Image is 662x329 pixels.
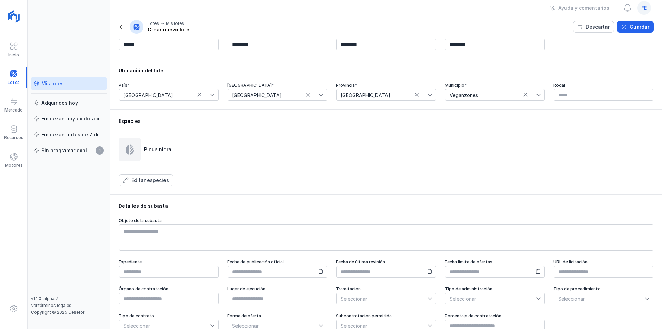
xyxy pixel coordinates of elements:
div: Fecha de publicación oficial [227,259,328,265]
span: España [119,89,210,100]
span: fe [641,4,647,11]
div: Tipo de contrato [119,313,219,319]
div: Forma de oferta [227,313,328,319]
div: Provincia [336,83,436,88]
span: Veganzones [445,89,536,100]
a: Sin programar explotación1 [31,144,107,157]
div: Crear nuevo lote [148,26,189,33]
div: Sin programar explotación [41,147,93,154]
div: Rodal [553,83,654,88]
button: Descartar [573,21,614,33]
div: Porcentaje de contratación [445,313,545,319]
div: Tramitación [336,286,436,292]
div: País [119,83,219,88]
a: Mis lotes [31,77,107,90]
div: URL de licitación [553,259,654,265]
div: Empiezan antes de 7 días [41,131,104,138]
div: Especies [119,118,654,125]
span: 1 [96,146,104,155]
div: Lotes [148,21,159,26]
div: v1.1.0-alpha.7 [31,296,107,301]
div: Tipo de administración [445,286,545,292]
div: Ayuda y comentarios [558,4,609,11]
div: Lugar de ejecución [227,286,328,292]
div: Objeto de la subasta [119,218,654,223]
div: Guardar [630,23,649,30]
a: Ver términos legales [31,303,71,308]
button: Ayuda y comentarios [545,2,614,14]
span: Seleccionar [554,293,645,304]
div: Subcontratación permitida [336,313,436,319]
div: Mis lotes [41,80,64,87]
div: Pinus nigra [144,146,171,153]
div: Motores [5,163,23,168]
div: Ubicación del lote [119,67,654,74]
button: Editar especies [119,174,173,186]
div: Fecha de última revisión [336,259,436,265]
img: logoRight.svg [5,8,22,25]
div: Tipo de procedimiento [553,286,654,292]
div: Editar especies [131,177,169,184]
span: Seleccionar [445,293,536,304]
a: Empiezan antes de 7 días [31,128,107,141]
span: Castilla y León [228,89,319,100]
div: Empiezan hoy explotación [41,115,104,122]
div: Copyright © 2025 Cesefor [31,310,107,315]
div: Órgano de contratación [119,286,219,292]
span: Seleccionar [337,293,427,304]
div: Adquiridos hoy [41,99,78,106]
div: Mercado [4,107,23,113]
div: Fecha límite de ofertas [445,259,545,265]
div: Recursos [4,135,23,141]
div: Mis lotes [166,21,184,26]
div: Municipio [445,83,545,88]
span: Segovia [337,89,427,100]
div: [GEOGRAPHIC_DATA] [227,83,328,88]
button: Guardar [617,21,654,33]
div: Expediente [119,259,219,265]
div: Inicio [8,52,19,58]
a: Adquiridos hoy [31,97,107,109]
div: Descartar [586,23,610,30]
a: Empiezan hoy explotación [31,113,107,125]
div: Detalles de subasta [119,203,654,210]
